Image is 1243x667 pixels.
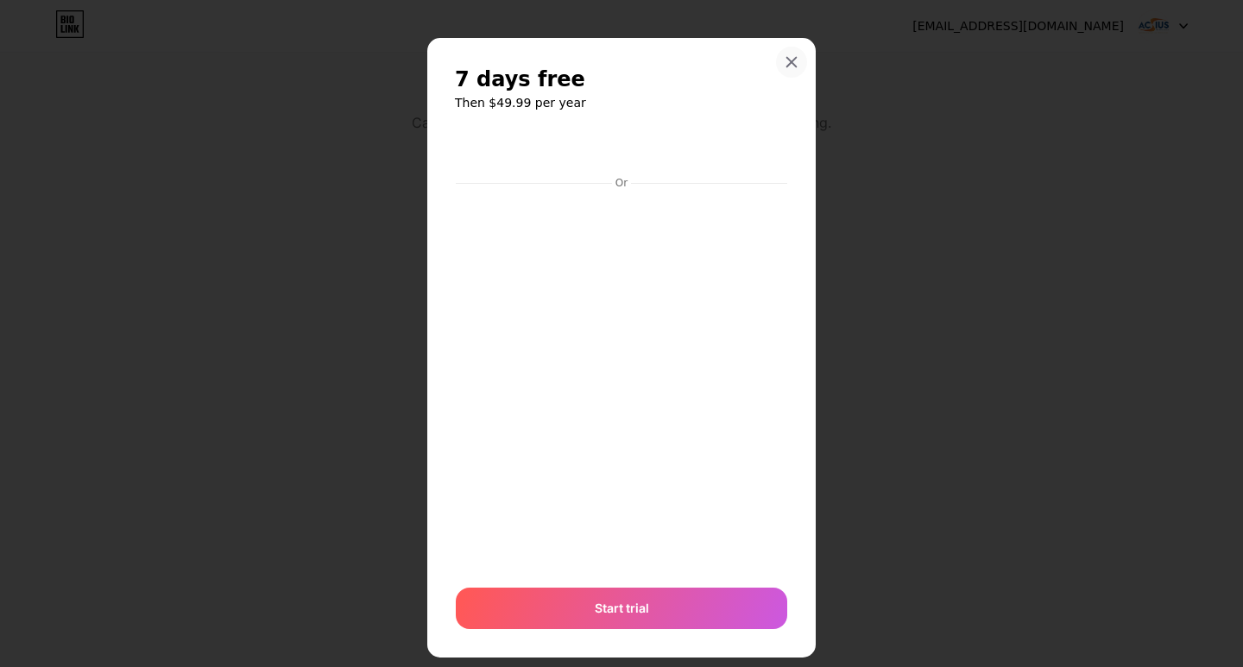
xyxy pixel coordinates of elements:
h6: Then $49.99 per year [455,94,788,111]
iframe: Secure payment input frame [452,192,791,570]
div: Or [612,176,631,190]
iframe: Secure payment button frame [456,129,787,171]
span: Start trial [595,599,649,617]
span: 7 days free [455,66,585,93]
